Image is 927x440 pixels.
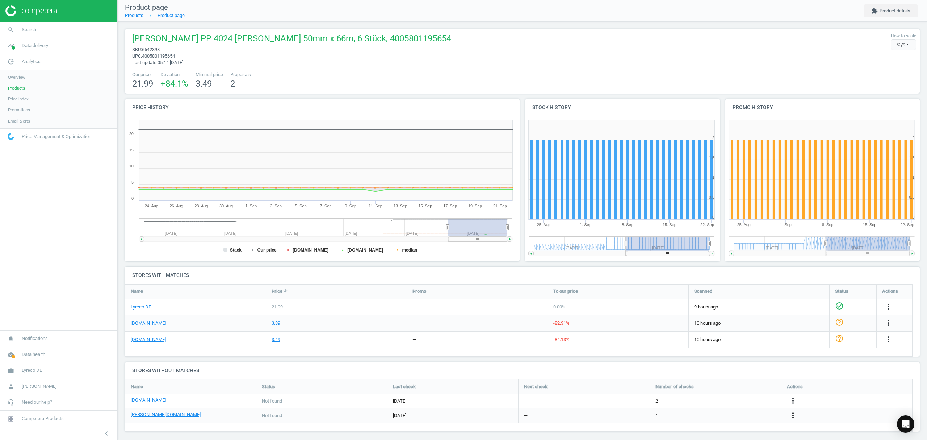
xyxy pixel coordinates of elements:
[663,223,676,227] tspan: 15. Sep
[272,320,280,327] div: 3.89
[553,304,566,310] span: 0.00 %
[700,223,714,227] tspan: 22. Sep
[8,96,29,102] span: Price index
[712,215,714,219] text: 0
[909,195,914,199] text: 0.5
[822,223,834,227] tspan: 8. Sep
[912,136,914,140] text: 2
[131,288,143,295] span: Name
[712,175,714,179] text: 1
[347,248,383,253] tspan: [DOMAIN_NAME]
[412,304,416,310] div: —
[132,79,153,89] span: 21.99
[393,383,416,390] span: Last check
[525,99,720,116] h4: Stock history
[145,204,158,208] tspan: 24. Aug
[125,267,920,284] h4: Stores with matches
[257,248,277,253] tspan: Our price
[196,79,212,89] span: 3.49
[694,288,712,295] span: Scanned
[4,364,18,377] i: work
[468,204,482,208] tspan: 19. Sep
[4,23,18,37] i: search
[132,71,153,78] span: Our price
[131,383,143,390] span: Name
[262,412,282,419] span: Not found
[132,33,451,46] span: [PERSON_NAME] PP 4024 [PERSON_NAME] 50mm x 66m, 6 Stück, 4005801195654
[295,204,307,208] tspan: 5. Sep
[8,133,14,140] img: wGWNvw8QSZomAAAAABJRU5ErkJggg==
[884,319,893,328] button: more_vert
[725,99,920,116] h4: Promo history
[262,383,275,390] span: Status
[22,42,48,49] span: Data delivery
[97,429,116,438] button: chevron_left
[864,4,918,17] button: extensionProduct details
[418,204,432,208] tspan: 15. Sep
[524,412,528,419] span: —
[131,180,134,184] text: 5
[882,288,898,295] span: Actions
[142,53,175,59] span: 4005801195654
[884,319,893,327] i: more_vert
[160,71,188,78] span: Deviation
[8,85,25,91] span: Products
[909,155,914,160] text: 1.5
[196,71,223,78] span: Minimal price
[789,411,797,420] i: more_vert
[245,204,257,208] tspan: 1. Sep
[22,399,52,406] span: Need our help?
[194,204,208,208] tspan: 28. Aug
[22,26,36,33] span: Search
[131,320,166,327] a: [DOMAIN_NAME]
[580,223,591,227] tspan: 1. Sep
[402,248,417,253] tspan: median
[132,47,142,52] span: sku :
[709,155,714,160] text: 1.5
[8,107,30,113] span: Promotions
[131,397,166,403] a: [DOMAIN_NAME]
[230,79,235,89] span: 2
[553,288,578,295] span: To our price
[22,415,64,422] span: Competera Products
[871,8,878,14] i: extension
[412,320,416,327] div: —
[4,39,18,53] i: timeline
[22,351,45,358] span: Data health
[125,362,920,379] h4: Stores without matches
[4,55,18,69] i: pie_chart_outlined
[129,132,134,136] text: 20
[655,412,658,419] span: 1
[789,397,797,405] i: more_vert
[835,302,844,310] i: check_circle_outline
[884,335,893,344] i: more_vert
[5,5,57,16] img: ajHJNr6hYgQAAAAASUVORK5CYII=
[4,348,18,361] i: cloud_done
[443,204,457,208] tspan: 17. Sep
[125,99,520,116] h4: Price history
[884,335,893,344] button: more_vert
[282,288,288,294] i: arrow_downward
[891,39,916,50] div: Days
[835,288,848,295] span: Status
[394,204,407,208] tspan: 13. Sep
[369,204,382,208] tspan: 11. Sep
[8,74,25,80] span: Overview
[524,398,528,404] span: —
[129,164,134,168] text: 10
[553,320,570,326] span: -82.31 %
[125,3,168,12] span: Product page
[272,288,282,295] span: Price
[8,118,30,124] span: Email alerts
[655,398,658,404] span: 2
[412,288,426,295] span: Promo
[897,415,914,433] div: Open Intercom Messenger
[4,395,18,409] i: headset_mic
[160,79,188,89] span: +84.1 %
[131,304,151,310] a: Lyreco DE
[262,398,282,404] span: Not found
[891,33,916,39] label: How to scale
[787,383,803,390] span: Actions
[102,429,111,438] i: chevron_left
[22,58,41,65] span: Analytics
